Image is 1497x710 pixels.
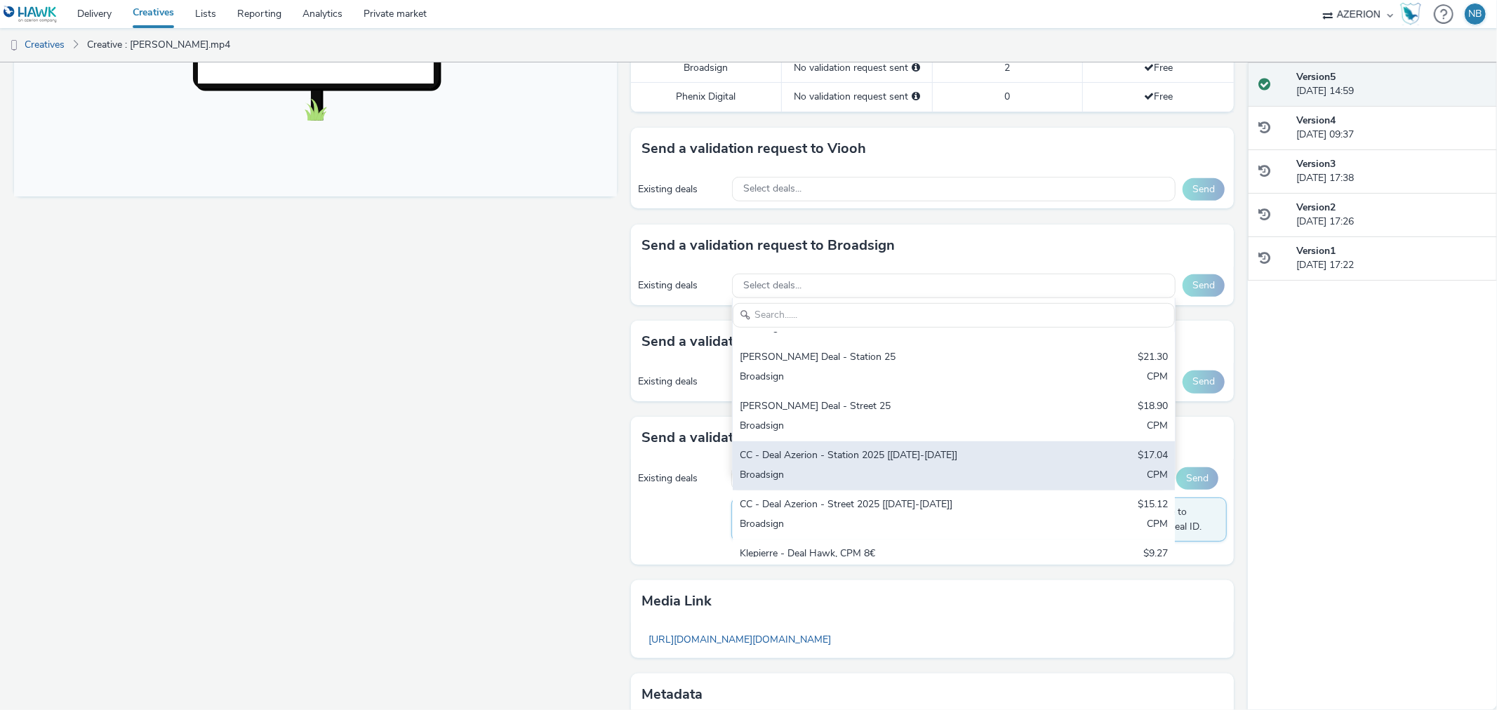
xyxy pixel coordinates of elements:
strong: Version 5 [1296,70,1336,83]
span: 0 [1004,90,1010,103]
button: Send [1176,467,1218,490]
h3: Send a validation request to Phenix Digital [641,427,918,448]
div: [DATE] 17:22 [1296,244,1486,273]
div: No validation request sent [789,90,925,104]
div: $9.27 [1143,547,1168,563]
span: 2 [1004,61,1010,74]
div: [DATE] 09:37 [1296,114,1486,142]
div: $17.04 [1138,448,1168,464]
div: [DATE] 14:59 [1296,70,1486,99]
h3: Send a validation request to Broadsign [641,235,895,256]
h3: Media link [641,591,712,612]
div: CPM [1147,468,1168,484]
h3: Send a validation request to MyAdbooker [641,331,912,352]
span: Free [1144,61,1173,74]
div: No validation request sent [789,61,925,75]
img: undefined Logo [4,6,58,23]
span: Select deals... [743,183,801,195]
strong: Version 2 [1296,201,1336,214]
div: [DATE] 17:26 [1296,201,1486,229]
input: Search...... [733,303,1175,328]
div: Broadsign [740,370,1023,386]
a: Creative : [PERSON_NAME].mp4 [80,28,237,62]
div: NB [1469,4,1482,25]
button: Send [1183,274,1225,297]
div: Existing deals [638,375,725,389]
div: Existing deals [638,279,725,293]
strong: Version 1 [1296,244,1336,257]
div: [DATE] 17:38 [1296,157,1486,186]
div: CC - Deal Azerion - Street 2025 [[DATE]-[DATE]] [740,497,1023,514]
td: Phenix Digital [631,83,782,112]
div: Please select a deal below and click on Send to send a validation request to Broadsign. [912,61,920,75]
td: Broadsign [631,53,782,82]
div: CPM [1147,370,1168,386]
a: [URL][DOMAIN_NAME][DOMAIN_NAME] [641,626,838,653]
span: Select deals... [743,280,801,292]
div: CC - Deal Azerion - Station 2025 [[DATE]-[DATE]] [740,448,1023,464]
div: $15.12 [1138,497,1168,514]
div: Klepierre - Deal Hawk, CPM 8€ [740,547,1023,563]
div: [PERSON_NAME] Deal - Street 25 [740,399,1023,415]
div: $18.90 [1138,399,1168,415]
h3: Metadata [641,684,703,705]
div: Broadsign [740,419,1023,435]
div: Existing deals [638,471,724,485]
div: Please select a deal below and click on Send to send a validation request to Phenix Digital. [912,90,920,104]
div: [PERSON_NAME] Deal - Station 25 [740,350,1023,366]
h3: Send a validation request to Viooh [641,138,866,159]
div: Broadsign [740,468,1023,484]
span: Free [1144,90,1173,103]
a: Hawk Academy [1400,3,1427,25]
button: Send [1183,178,1225,201]
div: CPM [1147,419,1168,435]
img: dooh [7,39,21,53]
strong: Version 4 [1296,114,1336,127]
div: Broadsign [740,517,1023,533]
div: CPM [1147,517,1168,533]
img: Hawk Academy [1400,3,1421,25]
div: $21.30 [1138,350,1168,366]
strong: Version 3 [1296,157,1336,170]
div: Existing deals [638,182,725,196]
button: Send [1183,370,1225,393]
